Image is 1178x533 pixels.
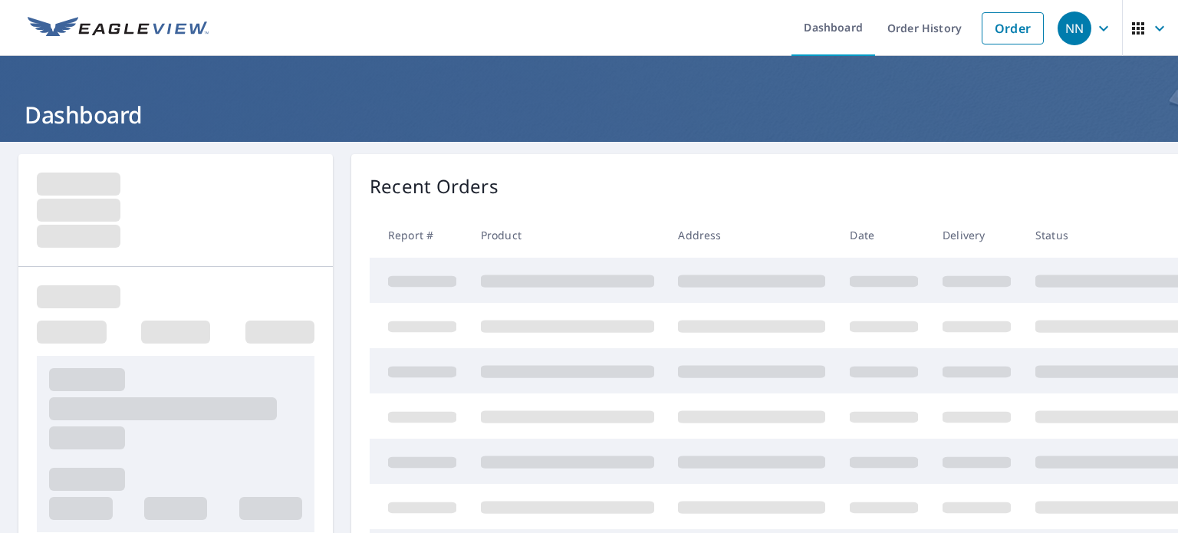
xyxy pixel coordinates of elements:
[370,212,469,258] th: Report #
[1058,12,1091,45] div: NN
[18,99,1160,130] h1: Dashboard
[930,212,1023,258] th: Delivery
[666,212,837,258] th: Address
[837,212,930,258] th: Date
[370,173,499,200] p: Recent Orders
[469,212,666,258] th: Product
[982,12,1044,44] a: Order
[28,17,209,40] img: EV Logo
